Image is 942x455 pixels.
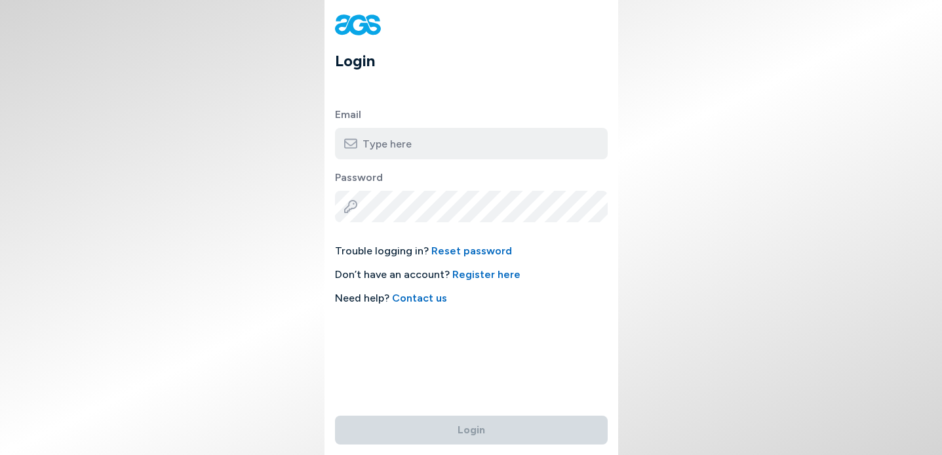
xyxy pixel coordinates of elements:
span: Need help? [335,290,608,306]
span: Trouble logging in? [335,243,608,259]
label: Email [335,107,608,123]
a: Contact us [392,292,447,304]
a: Register here [452,268,520,281]
a: Reset password [431,245,512,257]
label: Password [335,170,608,186]
input: Type here [335,128,608,159]
button: Login [335,416,608,445]
h1: Login [335,49,618,73]
span: Don’t have an account? [335,267,608,283]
